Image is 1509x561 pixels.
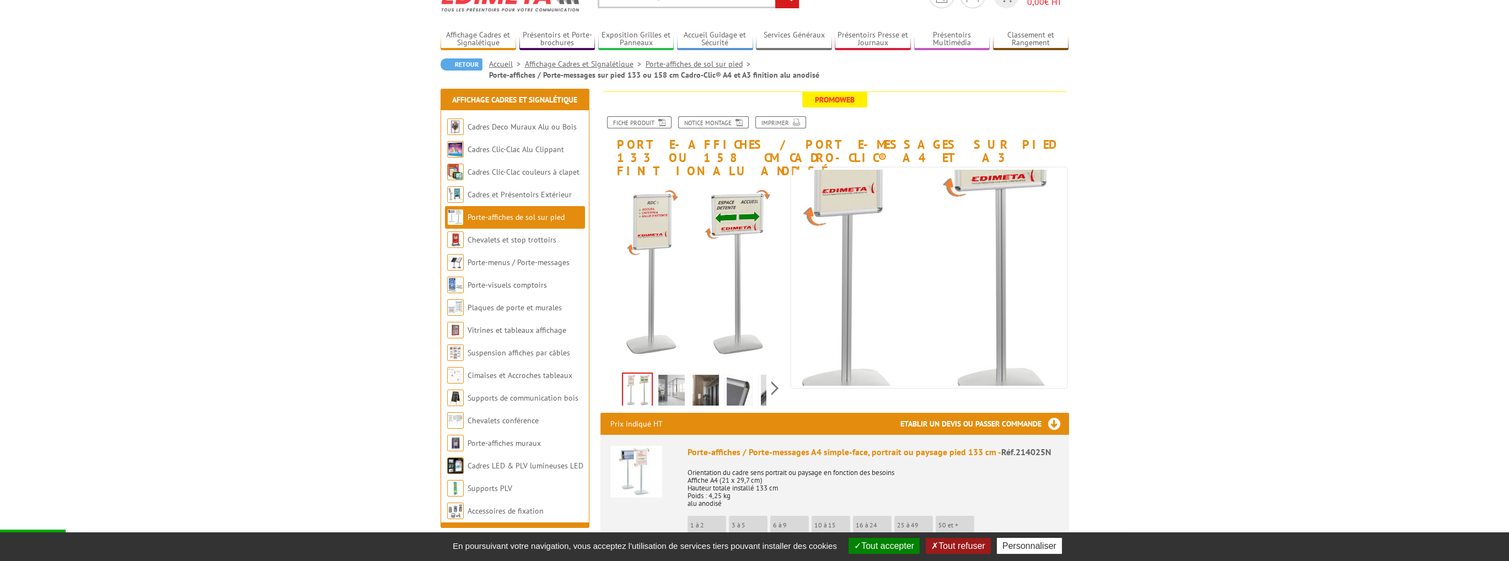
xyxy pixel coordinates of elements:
[610,446,662,498] img: Porte-affiches / Porte-messages A4 simple-face, portrait ou paysage pied 133 cm
[447,503,464,519] img: Accessoires de fixation
[755,116,806,128] a: Imprimer
[756,30,832,48] a: Services Généraux
[468,257,570,267] a: Porte-menus / Porte-messages
[732,521,767,529] p: 3 à 5
[926,538,990,554] button: Tout refuser
[897,521,933,529] p: 25 à 49
[447,541,842,551] span: En poursuivant votre navigation, vous acceptez l'utilisation de services tiers pouvant installer ...
[468,303,562,312] a: Plaques de porte et murales
[688,461,1059,508] p: Orientation du cadre sens portrait ou paysage en fonction des besoins Affiche A4 (21 x 29,7 cm) H...
[468,190,572,199] a: Cadres et Présentoirs Extérieur
[447,480,464,497] img: Supports PLV
[468,438,541,448] a: Porte-affiches muraux
[468,416,539,425] a: Chevalets conférence
[677,30,753,48] a: Accueil Guidage et Sécurité
[849,538,920,554] button: Tout accepter
[489,59,525,69] a: Accueil
[773,521,809,529] p: 6 à 9
[447,457,464,474] img: Cadres LED & PLV lumineuses LED
[447,277,464,293] img: Porte-visuels comptoirs
[468,461,583,471] a: Cadres LED & PLV lumineuses LED
[688,446,1059,458] div: Porte-affiches / Porte-messages A4 simple-face, portrait ou paysage pied 133 cm -
[468,280,547,290] a: Porte-visuels comptoirs
[447,390,464,406] img: Supports de communication bois
[814,521,850,529] p: 10 à 15
[914,30,990,48] a: Présentoirs Multimédia
[468,370,572,380] a: Cimaises et Accroches tableaux
[761,375,787,409] img: 214025n_ouvert.jpg
[468,212,565,222] a: Porte-affiches de sol sur pied
[770,379,780,397] span: Next
[447,254,464,271] img: Porte-menus / Porte-messages
[468,122,577,132] a: Cadres Deco Muraux Alu ou Bois
[447,412,464,429] img: Chevalets conférence
[468,483,512,493] a: Supports PLV
[447,231,464,248] img: Chevalets et stop trottoirs
[993,30,1069,48] a: Classement et Rangement
[447,367,464,384] img: Cimaises et Accroches tableaux
[938,521,974,529] p: 50 et +
[447,118,464,135] img: Cadres Deco Muraux Alu ou Bois
[447,209,464,225] img: Porte-affiches de sol sur pied
[692,375,719,409] img: porte_affiches_sur_pied_214025_2bis.jpg
[1001,446,1051,457] span: Réf.214025N
[468,393,578,403] a: Supports de communication bois
[447,435,464,451] img: Porte-affiches muraux
[756,98,1087,429] img: porte_affiches_214000_fleche.jpg
[610,413,663,435] p: Prix indiqué HT
[441,58,482,71] a: Retour
[447,299,464,316] img: Plaques de porte et murales
[468,144,564,154] a: Cadres Clic-Clac Alu Clippant
[441,30,517,48] a: Affichage Cadres et Signalétique
[623,374,652,408] img: porte_affiches_214000_fleche.jpg
[447,322,464,338] img: Vitrines et tableaux affichage
[447,344,464,361] img: Suspension affiches par câbles
[646,59,755,69] a: Porte-affiches de sol sur pied
[997,538,1062,554] button: Personnaliser (fenêtre modale)
[489,69,819,80] li: Porte-affiches / Porte-messages sur pied 133 ou 158 cm Cadro-Clic® A4 et A3 finition alu anodisé
[452,95,577,105] a: Affichage Cadres et Signalétique
[519,30,595,48] a: Présentoirs et Porte-brochures
[835,30,911,48] a: Présentoirs Presse et Journaux
[447,141,464,158] img: Cadres Clic-Clac Alu Clippant
[802,92,867,107] span: Promoweb
[600,184,786,369] img: porte_affiches_214000_fleche.jpg
[658,375,685,409] img: porte_affiches_sur_pied_214025.jpg
[468,348,570,358] a: Suspension affiches par câbles
[468,167,579,177] a: Cadres Clic-Clac couleurs à clapet
[678,116,749,128] a: Notice Montage
[468,506,544,516] a: Accessoires de fixation
[468,235,556,245] a: Chevalets et stop trottoirs
[525,59,646,69] a: Affichage Cadres et Signalétique
[447,186,464,203] img: Cadres et Présentoirs Extérieur
[856,521,892,529] p: 16 à 24
[690,521,726,529] p: 1 à 2
[900,413,1069,435] h3: Etablir un devis ou passer commande
[598,30,674,48] a: Exposition Grilles et Panneaux
[607,116,672,128] a: Fiche produit
[727,375,753,409] img: porte-affiches-sol-blackline-cadres-inclines-sur-pied-droit_2140002_1.jpg
[468,325,566,335] a: Vitrines et tableaux affichage
[447,164,464,180] img: Cadres Clic-Clac couleurs à clapet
